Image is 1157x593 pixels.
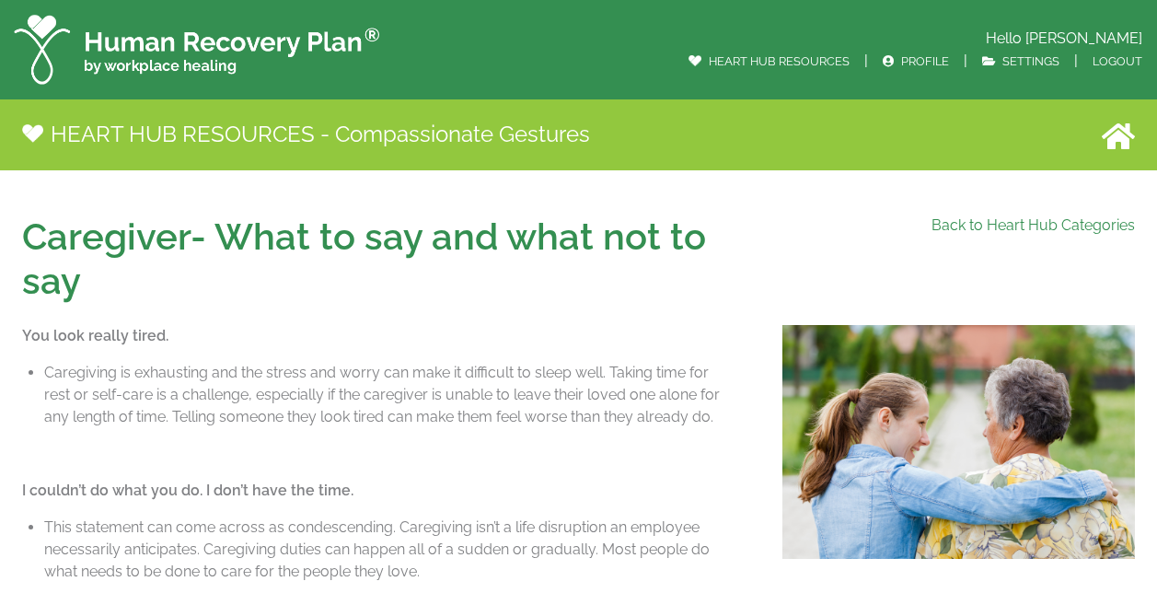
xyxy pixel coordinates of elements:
h1: Caregiver- What to say and what not to say [22,215,755,303]
strong: You look really tired. [22,327,168,344]
img: wph-heart.png [688,55,701,66]
h4: HEART HUB RESOURCES - Compassionate Gestures [22,122,951,148]
img: Caregiver%20Talks.jpg [782,325,1135,559]
a: Back to Heart Hub Categories [931,216,1135,234]
li: This statement can come across as condescending. Caregiving isn’t a life disruption an employee n... [44,517,724,583]
a: HEART HUB RESOURCES [688,54,850,68]
img: hrp-wph-white.png [14,15,382,85]
li: Caregiving is exhausting and the stress and worry can make it difficult to sleep well. Taking tim... [44,362,724,428]
a: LOGOUT [1093,54,1142,68]
img: wph-heart.png [22,124,43,143]
a: PROFILE [883,54,949,68]
strong: I couldn’t do what you do. I don’t have the time. [22,482,353,499]
div: Hello [PERSON_NAME] | | | [386,28,1157,72]
a: SETTINGS [982,54,1059,68]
